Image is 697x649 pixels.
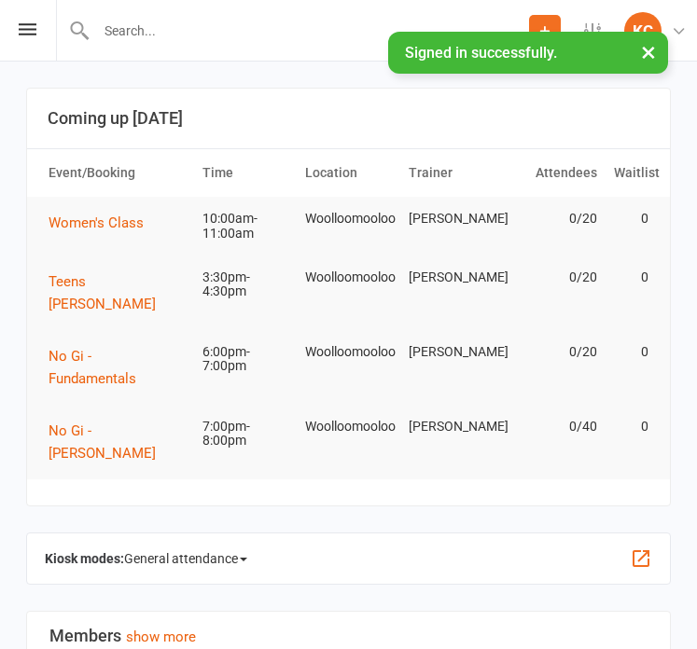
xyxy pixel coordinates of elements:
td: 0/20 [503,197,606,241]
td: Woolloomooloo [297,197,399,241]
button: Women's Class [49,212,157,234]
th: Waitlist [606,149,657,197]
td: 0/20 [503,330,606,374]
td: 6:00pm-7:00pm [194,330,297,389]
td: 0 [606,197,657,241]
input: Search... [91,18,529,44]
th: Trainer [400,149,503,197]
th: Attendees [503,149,606,197]
button: Teens [PERSON_NAME] [49,270,186,315]
td: [PERSON_NAME] [400,330,503,374]
h3: Members [49,627,648,645]
td: Woolloomooloo [297,330,399,374]
span: General attendance [124,544,247,573]
button: No Gi - Fundamentals [49,345,186,390]
td: 7:00pm-8:00pm [194,405,297,463]
span: No Gi - [PERSON_NAME] [49,422,156,462]
td: 0 [606,405,657,449]
h3: Coming up [DATE] [48,109,649,128]
th: Location [297,149,399,197]
button: × [632,32,665,72]
div: KC [624,12,662,49]
td: [PERSON_NAME] [400,255,503,299]
td: 10:00am-11:00am [194,197,297,255]
td: [PERSON_NAME] [400,405,503,449]
th: Time [194,149,297,197]
td: 0/20 [503,255,606,299]
button: No Gi - [PERSON_NAME] [49,420,186,464]
td: 0 [606,330,657,374]
td: 0 [606,255,657,299]
span: Women's Class [49,214,144,231]
span: Teens [PERSON_NAME] [49,273,156,312]
td: 3:30pm-4:30pm [194,255,297,314]
strong: Kiosk modes: [45,551,124,566]
a: show more [126,628,196,645]
span: No Gi - Fundamentals [49,348,136,387]
span: Signed in successfully. [405,44,557,62]
th: Event/Booking [40,149,194,197]
td: 0/40 [503,405,606,449]
td: [PERSON_NAME] [400,197,503,241]
td: Woolloomooloo [297,405,399,449]
td: Woolloomooloo [297,255,399,299]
